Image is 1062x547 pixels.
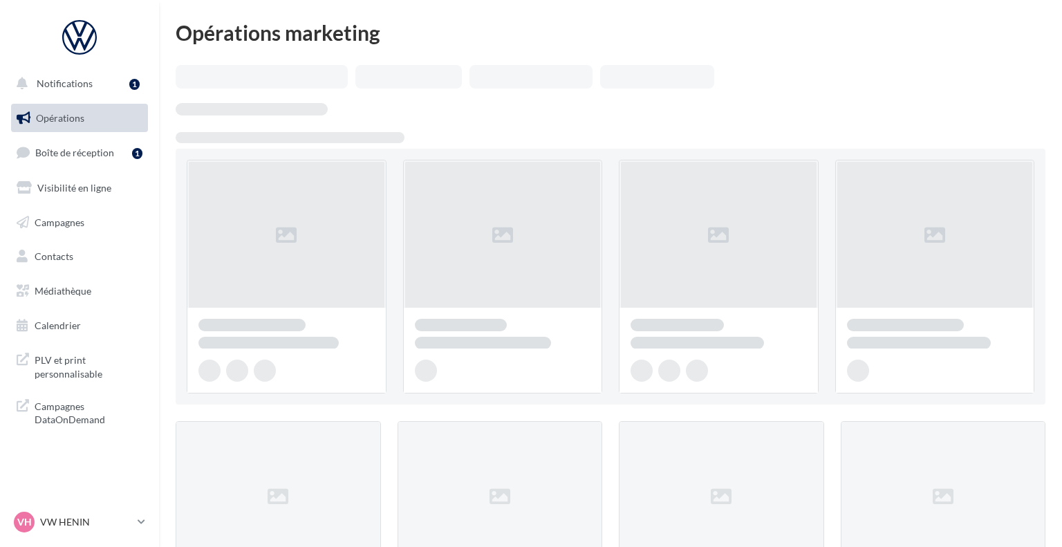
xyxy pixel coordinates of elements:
[35,351,142,380] span: PLV et print personnalisable
[8,69,145,98] button: Notifications 1
[8,311,151,340] a: Calendrier
[8,277,151,306] a: Médiathèque
[132,148,142,159] div: 1
[35,285,91,297] span: Médiathèque
[8,138,151,167] a: Boîte de réception1
[35,397,142,427] span: Campagnes DataOnDemand
[11,509,148,535] a: VH VW HENIN
[35,216,84,228] span: Campagnes
[35,147,114,158] span: Boîte de réception
[8,174,151,203] a: Visibilité en ligne
[35,319,81,331] span: Calendrier
[17,515,32,529] span: VH
[176,22,1045,43] div: Opérations marketing
[8,391,151,432] a: Campagnes DataOnDemand
[37,77,93,89] span: Notifications
[8,242,151,271] a: Contacts
[129,79,140,90] div: 1
[36,112,84,124] span: Opérations
[37,182,111,194] span: Visibilité en ligne
[35,250,73,262] span: Contacts
[8,208,151,237] a: Campagnes
[8,104,151,133] a: Opérations
[8,345,151,386] a: PLV et print personnalisable
[40,515,132,529] p: VW HENIN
